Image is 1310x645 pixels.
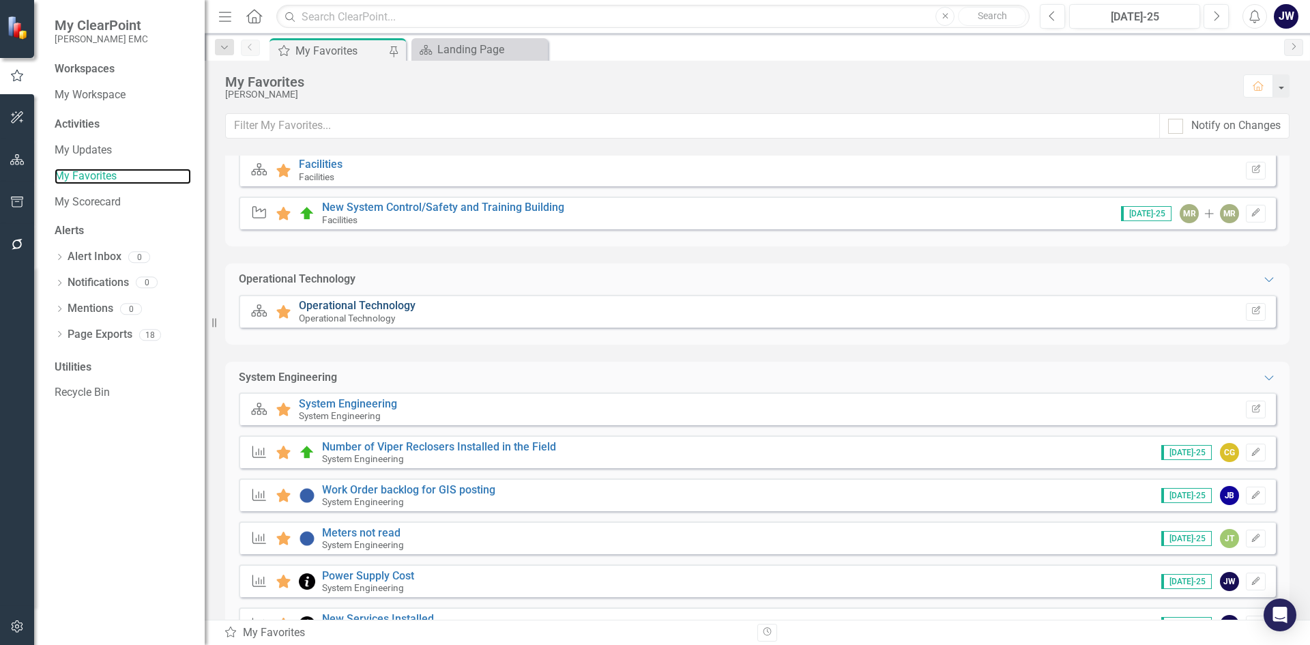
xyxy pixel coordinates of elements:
[322,214,358,225] small: Facilities
[299,573,315,590] img: Information Only (No Update)
[1220,615,1239,634] div: JW
[299,313,395,324] small: Operational Technology
[239,272,355,287] div: Operational Technology
[415,41,544,58] a: Landing Page
[299,299,416,312] a: Operational Technology
[55,360,191,375] div: Utilities
[299,530,315,547] img: No Information
[225,74,1229,89] div: My Favorites
[55,169,191,184] a: My Favorites
[322,569,414,582] a: Power Supply Cost
[322,440,556,453] a: Number of Viper Reclosers Installed in the Field
[1180,204,1199,223] div: MR
[68,301,113,317] a: Mentions
[68,327,132,343] a: Page Exports
[322,526,401,539] a: Meters not read
[322,453,404,464] small: System Engineering
[1161,531,1212,546] span: [DATE]-25
[299,205,315,222] img: At Target
[136,277,158,289] div: 0
[1191,118,1281,134] div: Notify on Changes
[1074,9,1195,25] div: [DATE]-25
[1161,445,1212,460] span: [DATE]-25
[55,143,191,158] a: My Updates
[55,195,191,210] a: My Scorecard
[299,410,381,421] small: System Engineering
[1220,204,1239,223] div: MR
[299,487,315,504] img: No Information
[55,385,191,401] a: Recycle Bin
[1161,488,1212,503] span: [DATE]-25
[322,201,564,214] a: New System Control/Safety and Training Building
[1161,617,1212,632] span: [DATE]-25
[322,539,404,550] small: System Engineering
[322,612,434,625] a: New Services Installed
[55,61,115,77] div: Workspaces
[958,7,1026,26] button: Search
[225,113,1160,139] input: Filter My Favorites...
[6,14,32,40] img: ClearPoint Strategy
[295,42,385,59] div: My Favorites
[55,87,191,103] a: My Workspace
[1161,574,1212,589] span: [DATE]-25
[299,158,343,171] a: Facilities
[139,329,161,341] div: 18
[322,483,495,496] a: Work Order backlog for GIS posting
[299,397,397,410] a: System Engineering
[55,117,191,132] div: Activities
[276,5,1030,29] input: Search ClearPoint...
[68,275,129,291] a: Notifications
[55,223,191,239] div: Alerts
[1264,599,1296,631] div: Open Intercom Messenger
[299,171,334,182] small: Facilities
[1069,4,1200,29] button: [DATE]-25
[224,625,747,641] div: My Favorites
[239,370,337,386] div: System Engineering
[1121,206,1171,221] span: [DATE]-25
[55,33,148,44] small: [PERSON_NAME] EMC
[978,10,1007,21] span: Search
[55,17,148,33] span: My ClearPoint
[1274,4,1298,29] button: JW
[1220,443,1239,462] div: CG
[299,616,315,633] img: Information Only (No Update)
[322,582,404,593] small: System Engineering
[1220,572,1239,591] div: JW
[128,251,150,263] div: 0
[225,89,1229,100] div: [PERSON_NAME]
[68,249,121,265] a: Alert Inbox
[299,444,315,461] img: At Target
[120,303,142,315] div: 0
[437,41,544,58] div: Landing Page
[322,496,404,507] small: System Engineering
[1220,529,1239,548] div: JT
[1220,486,1239,505] div: JB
